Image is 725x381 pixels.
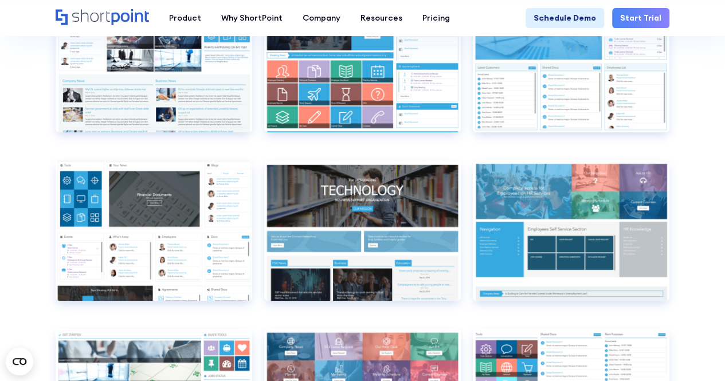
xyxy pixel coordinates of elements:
a: Intranet Layout 12 [56,160,252,317]
div: Pricing [422,12,450,24]
a: Resources [350,8,412,28]
div: Why ShortPoint [221,12,283,24]
iframe: Chat Widget [668,326,725,381]
a: Intranet Layout 3 [473,160,669,317]
a: Why ShortPoint [211,8,292,28]
button: Open CMP widget [6,348,33,375]
div: Resources [360,12,402,24]
a: Product [159,8,211,28]
a: Pricing [412,8,460,28]
a: Company [292,8,350,28]
a: Start Trial [612,8,669,28]
a: Schedule Demo [526,8,604,28]
div: Company [303,12,340,24]
div: Product [169,12,201,24]
a: Home [56,9,149,26]
a: Intranet Layout 2 [264,160,461,317]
